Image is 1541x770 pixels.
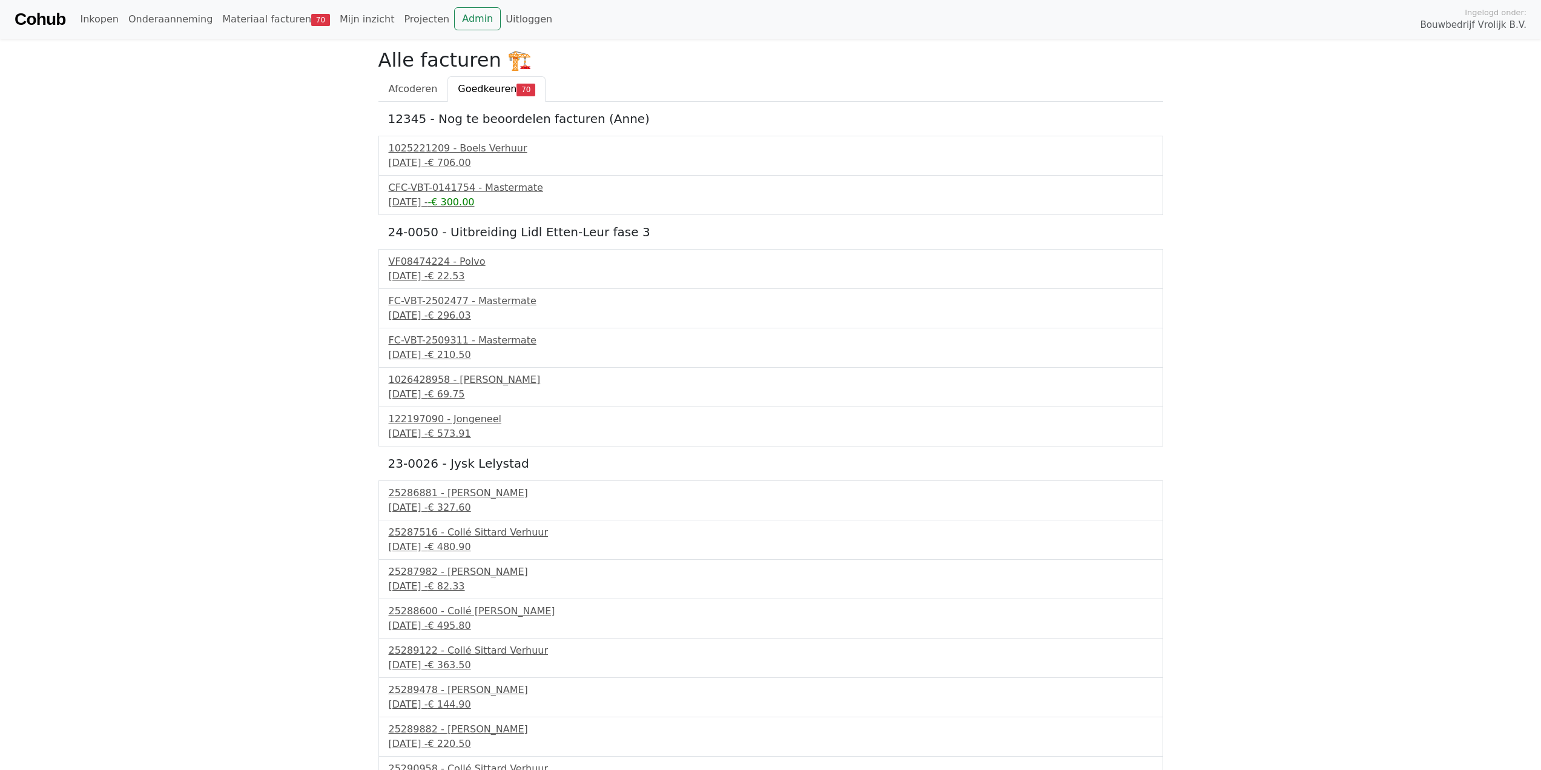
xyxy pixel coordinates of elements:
div: 25289882 - [PERSON_NAME] [389,722,1153,737]
a: Admin [454,7,501,30]
div: [DATE] - [389,387,1153,402]
div: VF08474224 - Polvo [389,254,1153,269]
div: 122197090 - Jongeneel [389,412,1153,426]
span: 70 [516,84,535,96]
h5: 23-0026 - Jysk Lelystad [388,456,1153,471]
a: 25286881 - [PERSON_NAME][DATE] -€ 327.60 [389,486,1153,515]
div: FC-VBT-2509311 - Mastermate [389,333,1153,348]
a: FC-VBT-2502477 - Mastermate[DATE] -€ 296.03 [389,294,1153,323]
a: Projecten [399,7,454,32]
div: [DATE] - [389,195,1153,210]
span: Goedkeuren [458,83,516,95]
div: [DATE] - [389,308,1153,323]
div: [DATE] - [389,540,1153,554]
span: € 480.90 [427,541,470,553]
a: Afcoderen [378,76,448,102]
h2: Alle facturen 🏗️ [378,48,1163,71]
span: € 296.03 [427,310,470,321]
div: 25289478 - [PERSON_NAME] [389,683,1153,697]
div: 25288600 - Collé [PERSON_NAME] [389,604,1153,619]
span: 70 [311,14,330,26]
span: € 706.00 [427,157,470,168]
span: Afcoderen [389,83,438,95]
span: € 573.91 [427,428,470,439]
div: 25289122 - Collé Sittard Verhuur [389,643,1153,658]
span: € 363.50 [427,659,470,671]
div: [DATE] - [389,348,1153,362]
a: Materiaal facturen70 [217,7,335,32]
a: CFC-VBT-0141754 - Mastermate[DATE] --€ 300.00 [389,181,1153,210]
a: Onderaanneming [124,7,217,32]
div: FC-VBT-2502477 - Mastermate [389,294,1153,308]
a: VF08474224 - Polvo[DATE] -€ 22.53 [389,254,1153,284]
div: [DATE] - [389,426,1153,441]
span: Bouwbedrijf Vrolijk B.V. [1420,18,1526,32]
span: € 220.50 [427,738,470,749]
div: [DATE] - [389,737,1153,751]
div: [DATE] - [389,658,1153,672]
a: 122197090 - Jongeneel[DATE] -€ 573.91 [389,412,1153,441]
a: Cohub [15,5,65,34]
a: Goedkeuren70 [447,76,546,102]
div: [DATE] - [389,269,1153,284]
div: [DATE] - [389,156,1153,170]
span: € 22.53 [427,270,464,282]
div: [DATE] - [389,697,1153,712]
a: 25289122 - Collé Sittard Verhuur[DATE] -€ 363.50 [389,643,1153,672]
div: [DATE] - [389,619,1153,633]
span: Ingelogd onder: [1465,7,1526,18]
span: € 210.50 [427,349,470,360]
a: 25288600 - Collé [PERSON_NAME][DATE] -€ 495.80 [389,604,1153,633]
div: 1025221209 - Boels Verhuur [389,141,1153,156]
a: 25287516 - Collé Sittard Verhuur[DATE] -€ 480.90 [389,525,1153,554]
span: € 144.90 [427,699,470,710]
h5: 12345 - Nog te beoordelen facturen (Anne) [388,111,1153,126]
span: € 69.75 [427,388,464,400]
a: Uitloggen [501,7,557,32]
div: 25287516 - Collé Sittard Verhuur [389,525,1153,540]
a: 25289478 - [PERSON_NAME][DATE] -€ 144.90 [389,683,1153,712]
a: 25289882 - [PERSON_NAME][DATE] -€ 220.50 [389,722,1153,751]
a: Inkopen [75,7,123,32]
div: [DATE] - [389,500,1153,515]
a: 1025221209 - Boels Verhuur[DATE] -€ 706.00 [389,141,1153,170]
div: [DATE] - [389,579,1153,594]
div: 25286881 - [PERSON_NAME] [389,486,1153,500]
span: -€ 300.00 [427,196,474,208]
div: 25287982 - [PERSON_NAME] [389,565,1153,579]
a: 1026428958 - [PERSON_NAME][DATE] -€ 69.75 [389,373,1153,402]
span: € 495.80 [427,620,470,631]
span: € 82.33 [427,580,464,592]
div: CFC-VBT-0141754 - Mastermate [389,181,1153,195]
div: 1026428958 - [PERSON_NAME] [389,373,1153,387]
a: 25287982 - [PERSON_NAME][DATE] -€ 82.33 [389,565,1153,594]
span: € 327.60 [427,502,470,513]
a: FC-VBT-2509311 - Mastermate[DATE] -€ 210.50 [389,333,1153,362]
a: Mijn inzicht [335,7,400,32]
h5: 24-0050 - Uitbreiding Lidl Etten-Leur fase 3 [388,225,1153,239]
